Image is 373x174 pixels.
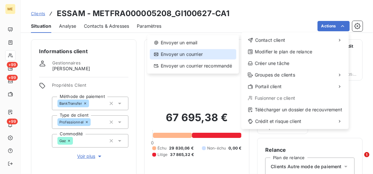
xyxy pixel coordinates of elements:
span: Crédit et risque client [255,118,301,125]
span: Portail client [255,83,282,90]
div: Créer une tâche [244,58,346,69]
div: Actions [241,33,349,129]
span: Groupes de clients [255,72,295,78]
iframe: Intercom live chat [351,152,367,168]
div: Envoyer un courrier [150,49,236,59]
div: Modifier le plan de relance [244,47,346,57]
div: Envoyer un courrier recommandé [150,61,236,71]
div: Fusionner ce client [244,93,346,103]
span: Contact client [255,37,285,43]
span: 1 [364,152,369,157]
div: Télécharger un dossier de recouvrement [244,105,346,115]
div: Envoyer un email [150,37,236,48]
